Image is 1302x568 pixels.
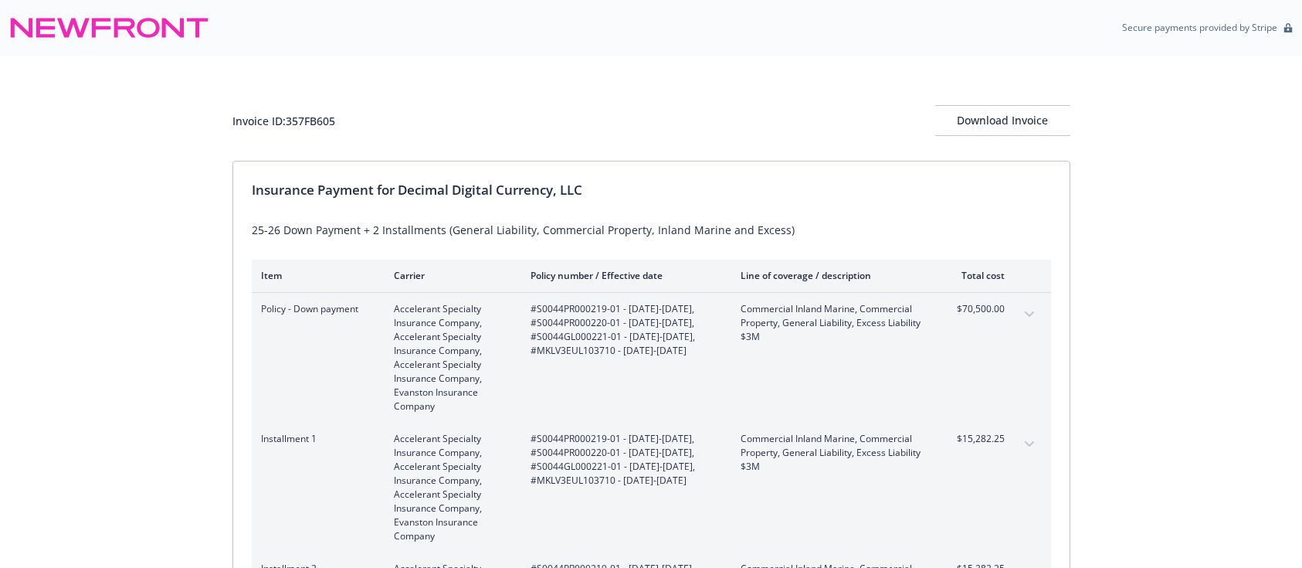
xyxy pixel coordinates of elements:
span: Installment 1 [261,432,369,446]
button: Download Invoice [935,105,1070,136]
div: Policy number / Effective date [531,269,716,282]
div: Carrier [394,269,506,282]
span: #S0044PR000219-01 - [DATE]-[DATE], #S0044PR000220-01 - [DATE]-[DATE], #S0044GL000221-01 - [DATE]-... [531,302,716,358]
span: Accelerant Specialty Insurance Company, Accelerant Specialty Insurance Company, Accelerant Specia... [394,302,506,413]
div: Installment 1Accelerant Specialty Insurance Company, Accelerant Specialty Insurance Company, Acce... [252,423,1051,553]
span: Accelerant Specialty Insurance Company, Accelerant Specialty Insurance Company, Accelerant Specia... [394,432,506,543]
span: Commercial Inland Marine, Commercial Property, General Liability, Excess Liability $3M [741,432,922,474]
div: Invoice ID: 357FB605 [232,113,335,129]
span: Commercial Inland Marine, Commercial Property, General Liability, Excess Liability $3M [741,302,922,344]
span: #S0044PR000219-01 - [DATE]-[DATE], #S0044PR000220-01 - [DATE]-[DATE], #S0044GL000221-01 - [DATE]-... [531,432,716,488]
div: Item [261,269,369,282]
div: Insurance Payment for Decimal Digital Currency, LLC [252,180,1051,200]
div: Line of coverage / description [741,269,922,282]
span: Policy - Down payment [261,302,369,316]
span: $70,500.00 [947,302,1005,316]
button: expand content [1017,302,1042,327]
div: Policy - Down paymentAccelerant Specialty Insurance Company, Accelerant Specialty Insurance Compa... [252,293,1051,423]
button: expand content [1017,432,1042,457]
div: 25-26 Down Payment + 2 Installments (General Liability, Commercial Property, Inland Marine and Ex... [252,222,1051,238]
p: Secure payments provided by Stripe [1122,21,1277,34]
div: Total cost [947,269,1005,282]
span: $15,282.25 [947,432,1005,446]
div: Download Invoice [935,106,1070,135]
